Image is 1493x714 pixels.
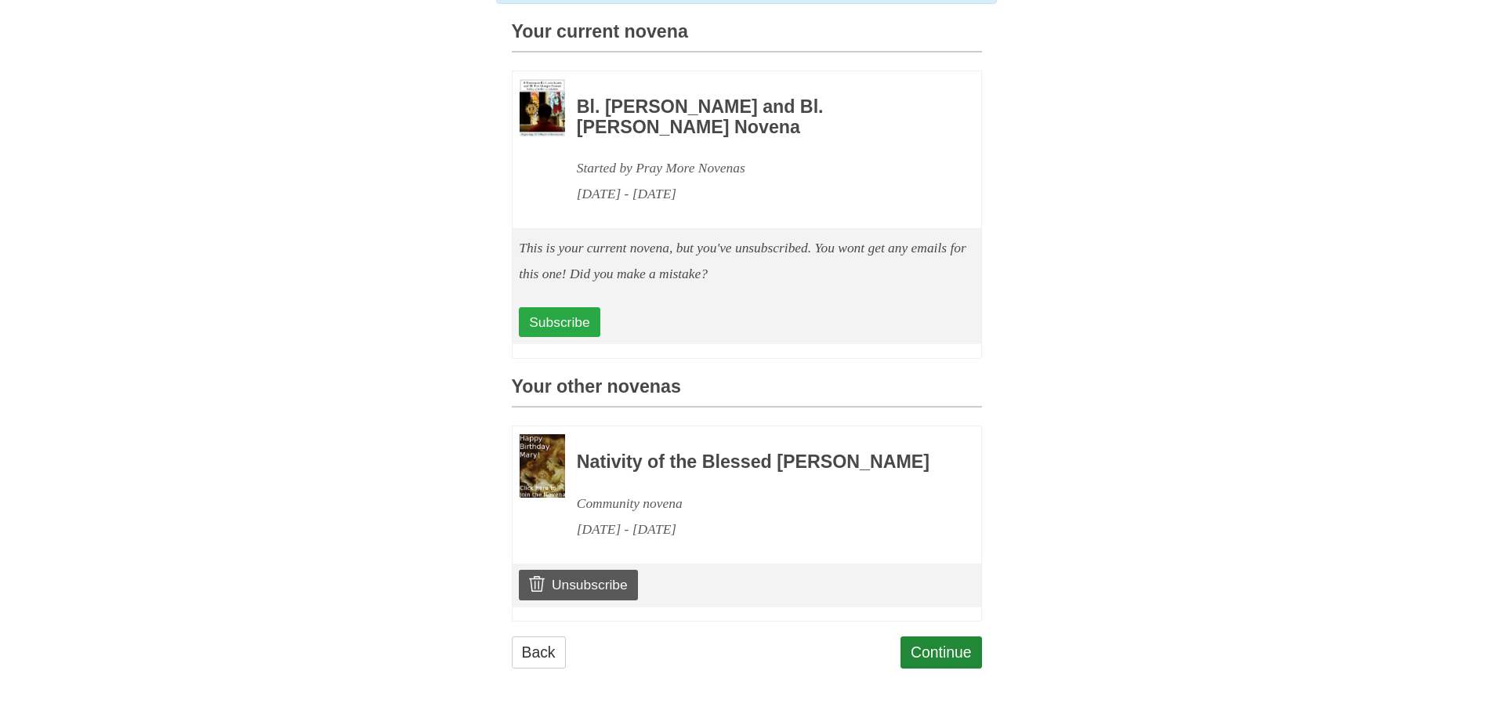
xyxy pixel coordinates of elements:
div: [DATE] - [DATE] [577,181,939,207]
em: This is your current novena, but you've unsubscribed. You wont get any emails for this one! Did y... [519,240,966,281]
div: [DATE] - [DATE] [577,516,939,542]
a: Continue [901,636,982,669]
h3: Your current novena [512,22,982,53]
h3: Nativity of the Blessed [PERSON_NAME] [577,452,939,473]
a: Back [512,636,566,669]
a: Subscribe [519,307,600,337]
h3: Bl. [PERSON_NAME] and Bl. [PERSON_NAME] Novena [577,97,939,137]
a: Unsubscribe [519,570,637,600]
img: Novena image [520,434,565,498]
div: Started by Pray More Novenas [577,155,939,181]
h3: Your other novenas [512,377,982,408]
img: Novena image [520,79,565,136]
div: Community novena [577,491,939,516]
